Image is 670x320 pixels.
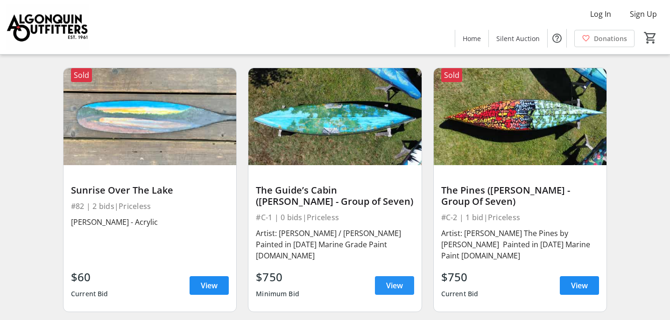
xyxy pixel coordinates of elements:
[256,285,299,302] div: Minimum Bid
[571,280,588,291] span: View
[71,185,229,196] div: Sunrise Over The Lake
[630,8,657,20] span: Sign Up
[489,30,547,47] a: Silent Auction
[256,228,414,261] div: Artist: [PERSON_NAME] / [PERSON_NAME] Painted in [DATE] Marine Grade Paint [DOMAIN_NAME]
[548,29,566,48] button: Help
[441,269,479,285] div: $750
[71,200,229,213] div: #82 | 2 bids | Priceless
[71,285,108,302] div: Current Bid
[434,68,607,165] img: The Pines (Lawren Harris - Group Of Seven)
[594,34,627,43] span: Donations
[71,68,92,82] div: Sold
[201,280,218,291] span: View
[71,216,229,228] div: [PERSON_NAME] - Acrylic
[248,68,421,165] img: The Guide’s Cabin (Arthur Lismer - Group of Seven)
[496,34,540,43] span: Silent Auction
[590,8,611,20] span: Log In
[6,4,89,50] img: Algonquin Outfitters's Logo
[386,280,403,291] span: View
[256,269,299,285] div: $750
[441,285,479,302] div: Current Bid
[441,228,599,261] div: Artist: [PERSON_NAME] The Pines by [PERSON_NAME] Painted in [DATE] Marine Paint [DOMAIN_NAME]
[441,211,599,224] div: #C-2 | 1 bid | Priceless
[375,276,414,295] a: View
[256,185,414,207] div: The Guide’s Cabin ([PERSON_NAME] - Group of Seven)
[455,30,488,47] a: Home
[642,29,659,46] button: Cart
[63,68,236,165] img: Sunrise Over The Lake
[622,7,664,21] button: Sign Up
[71,269,108,285] div: $60
[560,276,599,295] a: View
[441,185,599,207] div: The Pines ([PERSON_NAME] - Group Of Seven)
[190,276,229,295] a: View
[441,68,462,82] div: Sold
[583,7,619,21] button: Log In
[463,34,481,43] span: Home
[256,211,414,224] div: #C-1 | 0 bids | Priceless
[574,30,635,47] a: Donations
